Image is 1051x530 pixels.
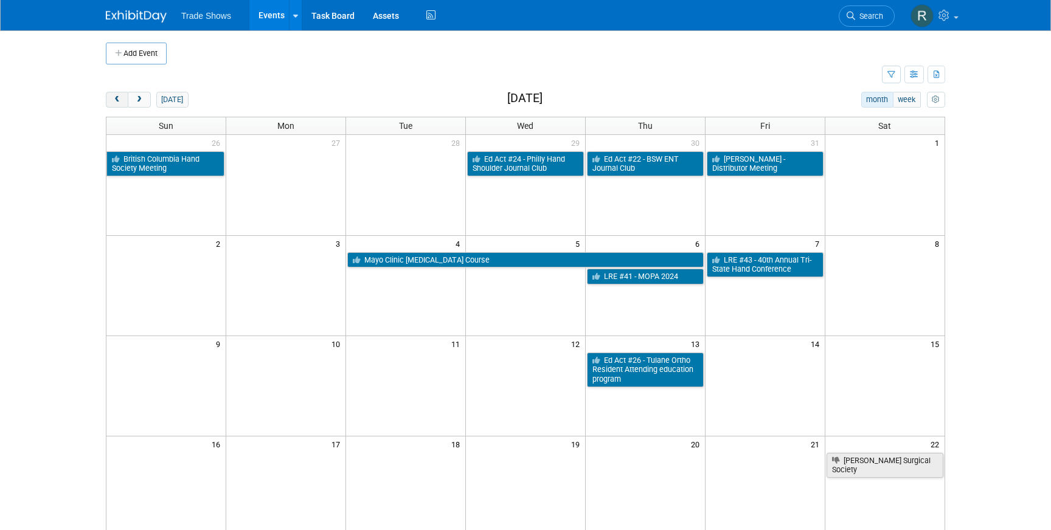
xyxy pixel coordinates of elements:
[893,92,921,108] button: week
[330,336,345,351] span: 10
[570,436,585,452] span: 19
[878,121,891,131] span: Sat
[587,269,704,284] a: LRE #41 - MOPA 2024
[694,236,705,251] span: 6
[810,336,825,351] span: 14
[587,151,704,176] a: Ed Act #22 - BSW ENT Journal Club
[467,151,584,176] a: Ed Act #24 - Philly Hand Shoulder Journal Club
[707,252,824,277] a: LRE #43 - 40th Annual Tri-State Hand Conference
[159,121,173,131] span: Sun
[760,121,770,131] span: Fri
[574,236,585,251] span: 5
[106,43,167,64] button: Add Event
[156,92,189,108] button: [DATE]
[929,436,945,452] span: 22
[450,436,465,452] span: 18
[106,10,167,22] img: ExhibitDay
[929,336,945,351] span: 15
[517,121,533,131] span: Wed
[690,135,705,150] span: 30
[932,96,940,104] i: Personalize Calendar
[330,436,345,452] span: 17
[861,92,893,108] button: month
[570,135,585,150] span: 29
[335,236,345,251] span: 3
[855,12,883,21] span: Search
[106,151,224,176] a: British Columbia Hand Society Meeting
[827,453,943,478] a: [PERSON_NAME] Surgical Society
[330,135,345,150] span: 27
[911,4,934,27] img: Rachel Murphy
[128,92,150,108] button: next
[690,336,705,351] span: 13
[638,121,653,131] span: Thu
[399,121,412,131] span: Tue
[210,436,226,452] span: 16
[934,135,945,150] span: 1
[810,436,825,452] span: 21
[450,336,465,351] span: 11
[570,336,585,351] span: 12
[934,236,945,251] span: 8
[347,252,704,268] a: Mayo Clinic [MEDICAL_DATA] Course
[927,92,945,108] button: myCustomButton
[810,135,825,150] span: 31
[690,436,705,452] span: 20
[277,121,294,131] span: Mon
[215,236,226,251] span: 2
[707,151,824,176] a: [PERSON_NAME] - Distributor Meeting
[106,92,128,108] button: prev
[839,5,895,27] a: Search
[814,236,825,251] span: 7
[454,236,465,251] span: 4
[587,353,704,387] a: Ed Act #26 - Tulane Ortho Resident Attending education program
[507,92,543,105] h2: [DATE]
[181,11,231,21] span: Trade Shows
[210,135,226,150] span: 26
[215,336,226,351] span: 9
[450,135,465,150] span: 28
